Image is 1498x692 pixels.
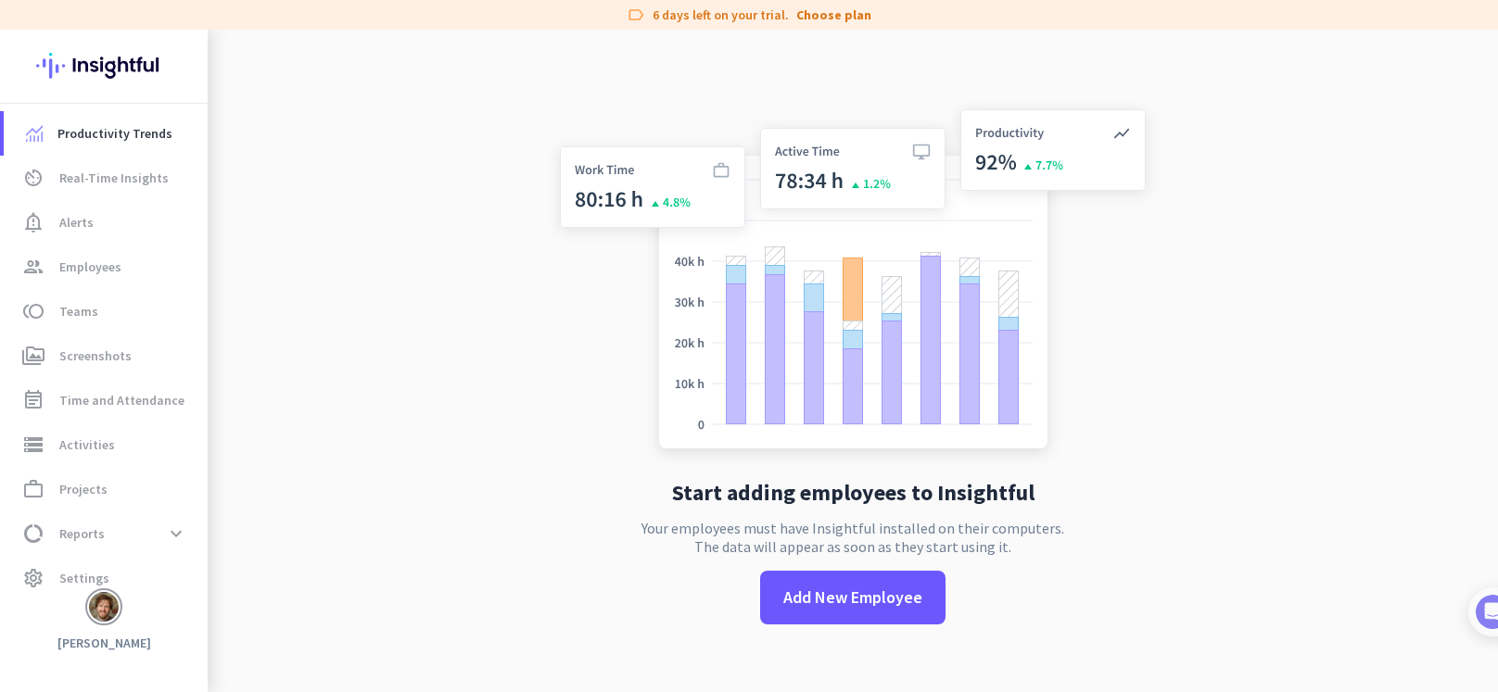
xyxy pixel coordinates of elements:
[22,522,44,545] i: data_usage
[19,244,66,263] p: 4 steps
[760,571,946,624] button: Add New Employee
[185,562,278,636] button: Help
[22,567,44,589] i: settings
[36,30,171,102] img: Insightful logo
[546,98,1160,467] img: no-search-results
[59,434,115,456] span: Activities
[4,511,208,556] a: data_usageReportsexpand_more
[22,300,44,322] i: toll
[236,244,352,263] p: About 10 minutes
[304,609,344,622] span: Tasks
[71,322,314,341] div: Add employees
[278,562,371,636] button: Tasks
[325,7,359,41] div: Close
[57,122,172,145] span: Productivity Trends
[71,353,323,431] div: It's time to add your employees! This is crucial since Insightful will start collecting their act...
[22,211,44,233] i: notification_important
[4,289,208,333] a: tollTeams
[158,8,217,40] h1: Tasks
[4,245,208,289] a: groupEmployees
[34,316,336,346] div: 1Add employees
[59,345,132,367] span: Screenshots
[217,609,247,622] span: Help
[108,609,171,622] span: Messages
[4,333,208,378] a: perm_mediaScreenshots
[71,534,314,571] div: Initial tracking settings and how to edit them
[89,592,119,622] img: avatar
[26,125,43,142] img: menu-item
[4,467,208,511] a: work_outlineProjects
[59,167,169,189] span: Real-Time Insights
[59,389,184,411] span: Time and Attendance
[4,111,208,156] a: menu-itemProductivity Trends
[27,609,65,622] span: Home
[59,300,98,322] span: Teams
[59,567,109,589] span: Settings
[22,256,44,278] i: group
[641,519,1064,556] p: Your employees must have Insightful installed on their computers. The data will appear as soon as...
[59,478,108,500] span: Projects
[627,6,645,24] i: label
[4,556,208,600] a: settingsSettings
[4,378,208,422] a: event_noteTime and Attendance
[59,211,94,233] span: Alerts
[4,156,208,200] a: av_timerReal-Time Insights
[4,422,208,467] a: storageActivities
[159,517,193,550] button: expand_more
[22,478,44,500] i: work_outline
[22,345,44,367] i: perm_media
[59,256,121,278] span: Employees
[796,6,871,24] a: Choose plan
[22,167,44,189] i: av_timer
[71,446,250,483] button: Add your employees
[26,138,345,182] div: You're just a few steps away from completing the essential app setup
[783,585,922,610] span: Add New Employee
[93,562,185,636] button: Messages
[59,522,105,545] span: Reports
[22,389,44,411] i: event_note
[22,434,44,456] i: storage
[103,199,305,218] div: [PERSON_NAME] from Insightful
[26,71,345,138] div: 🎊 Welcome to Insightful! 🎊
[4,200,208,245] a: notification_importantAlerts
[66,194,95,223] img: Profile image for Tamara
[34,527,336,571] div: 2Initial tracking settings and how to edit them
[672,482,1035,504] h2: Start adding employees to Insightful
